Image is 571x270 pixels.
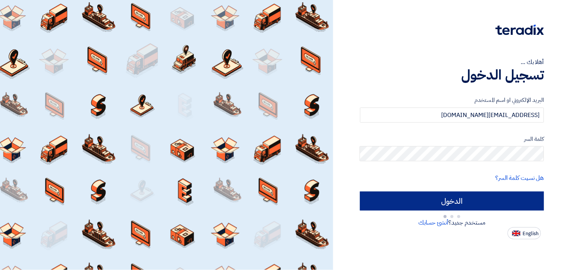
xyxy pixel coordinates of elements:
span: English [523,231,539,236]
label: البريد الإلكتروني او اسم المستخدم [360,96,544,105]
button: English [508,227,541,239]
input: الدخول [360,192,544,211]
div: أهلا بك ... [360,58,544,67]
img: en-US.png [512,231,521,236]
a: هل نسيت كلمة السر؟ [496,173,544,183]
input: أدخل بريد العمل الإلكتروني او اسم المستخدم الخاص بك ... [360,108,544,123]
h1: تسجيل الدخول [360,67,544,83]
label: كلمة السر [360,135,544,144]
img: Teradix logo [496,25,544,35]
div: مستخدم جديد؟ [360,218,544,227]
a: أنشئ حسابك [418,218,448,227]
